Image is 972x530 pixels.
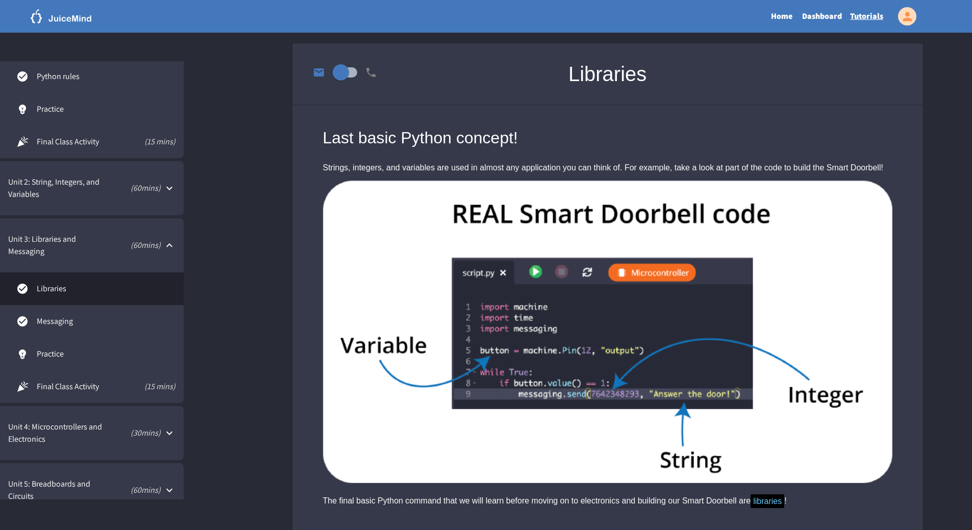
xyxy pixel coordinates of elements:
[798,5,846,28] a: Dashboard
[122,381,176,393] span: (15 mins)
[292,181,923,483] img: tutorials%2Freal-smart-doorbell-code-examples.png
[31,9,92,23] img: logo
[122,136,176,148] span: (15 mins)
[323,493,892,509] div: The final basic Python command that we will learn before moving on to electronics and building ou...
[323,160,892,175] div: Strings, integers, and variables are used in almost any application you can think of. For example...
[37,348,176,360] span: Practice
[751,494,784,508] span: libraries
[37,283,176,295] span: Libraries
[846,5,887,28] a: Tutorials
[37,70,176,83] span: Python rules
[8,176,103,200] span: Unit 2: String, Integers, and Variables
[323,125,892,150] div: Last basic Python concept!
[8,478,98,502] span: Unit 5: Breadboards and Circuits
[887,5,919,28] div: My Account
[37,381,122,393] span: Final Class Activity
[108,182,161,194] p: ( 60 mins)
[37,315,176,327] span: Messaging
[8,233,97,258] span: Unit 3: Libraries and Messaging
[37,136,122,148] span: Final Class Activity
[37,103,176,115] span: Practice
[103,239,161,251] p: ( 60 mins)
[568,43,646,105] div: Libraries
[104,484,161,496] p: ( 60 mins)
[765,5,798,28] a: Home
[8,421,105,445] span: Unit 4: Microcontrollers and Electronics
[110,427,161,439] p: ( 30 mins)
